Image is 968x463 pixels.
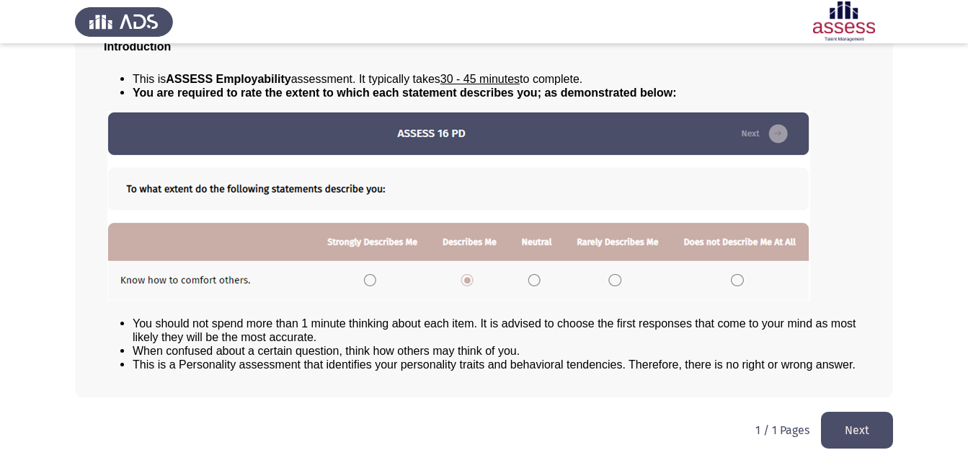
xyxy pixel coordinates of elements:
u: 30 - 45 minutes [440,73,520,85]
span: This is assessment. It typically takes to complete. [133,73,582,85]
span: You are required to rate the extent to which each statement describes you; as demonstrated below: [133,87,677,99]
p: 1 / 1 Pages [755,423,809,437]
b: ASSESS Employability [166,73,290,85]
span: You should not spend more than 1 minute thinking about each item. It is advised to choose the fir... [133,317,856,343]
img: Assess Talent Management logo [75,1,173,42]
img: Assessment logo of ASSESS Employability - EBI [795,1,893,42]
button: load next page [821,412,893,449]
span: Introduction [104,40,171,53]
span: This is a Personality assessment that identifies your personality traits and behavioral tendencie... [133,358,856,371]
span: When confused about a certain question, think how others may think of you. [133,345,520,357]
